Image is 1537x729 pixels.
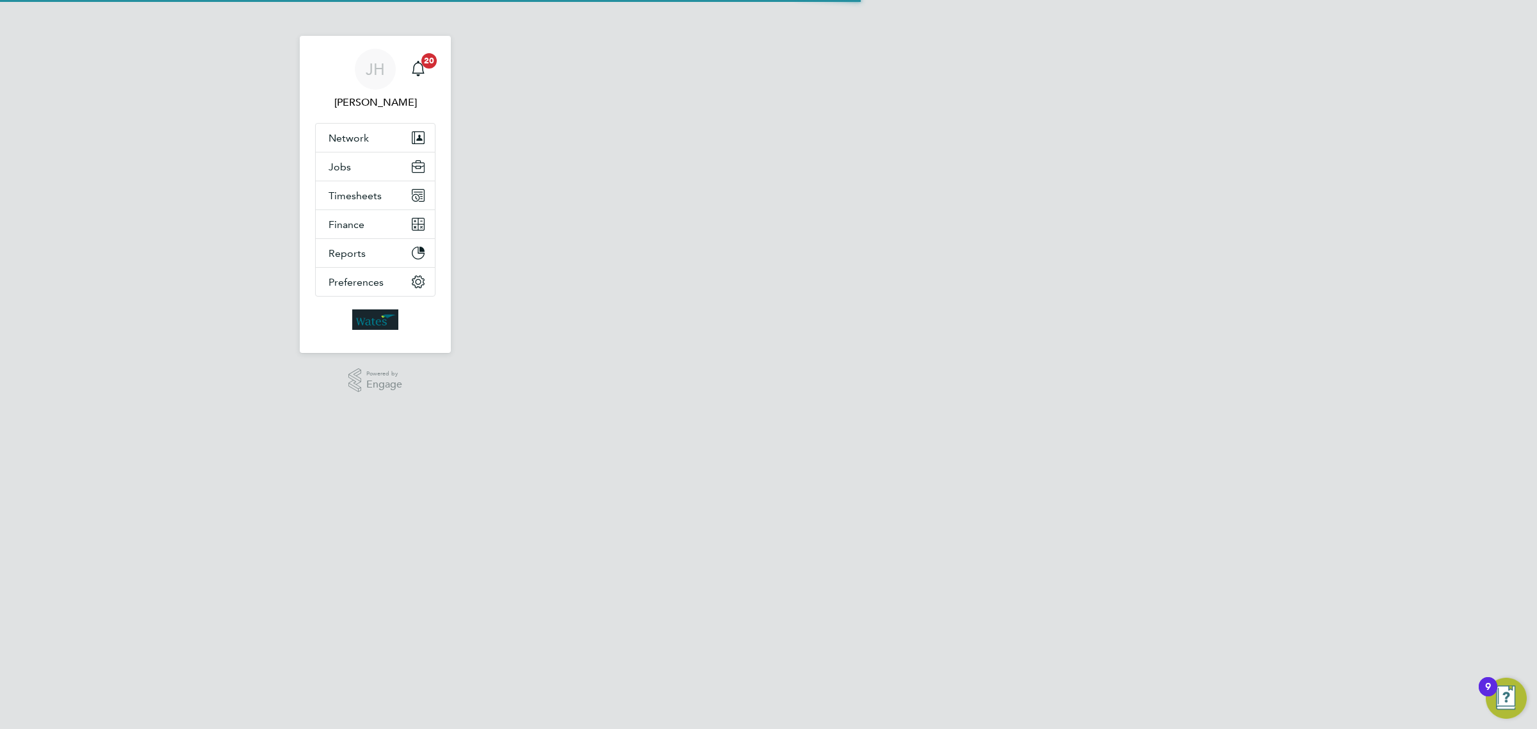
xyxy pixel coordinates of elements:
[329,190,382,202] span: Timesheets
[316,239,435,267] button: Reports
[1486,678,1527,719] button: Open Resource Center, 9 new notifications
[316,152,435,181] button: Jobs
[421,53,437,69] span: 20
[366,379,402,390] span: Engage
[329,276,384,288] span: Preferences
[315,49,435,110] a: JH[PERSON_NAME]
[329,247,366,259] span: Reports
[329,132,369,144] span: Network
[366,61,385,78] span: JH
[316,210,435,238] button: Finance
[405,49,431,90] a: 20
[316,181,435,209] button: Timesheets
[316,124,435,152] button: Network
[352,309,398,330] img: wates-logo-retina.png
[1485,687,1491,703] div: 9
[366,368,402,379] span: Powered by
[316,268,435,296] button: Preferences
[348,368,403,393] a: Powered byEngage
[300,36,451,353] nav: Main navigation
[329,161,351,173] span: Jobs
[315,95,435,110] span: James Harding
[315,309,435,330] a: Go to home page
[329,218,364,231] span: Finance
